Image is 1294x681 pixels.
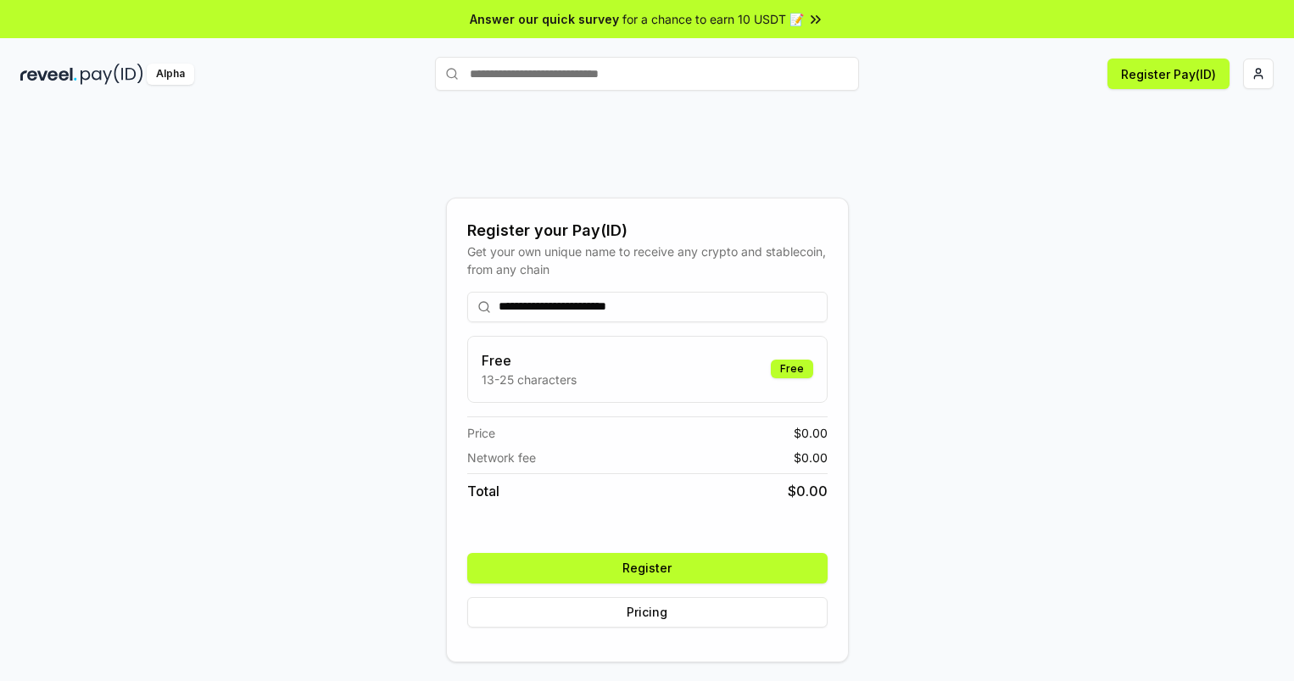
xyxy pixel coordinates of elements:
[1107,59,1230,89] button: Register Pay(ID)
[771,360,813,378] div: Free
[622,10,804,28] span: for a chance to earn 10 USDT 📝
[467,219,828,243] div: Register your Pay(ID)
[467,424,495,442] span: Price
[147,64,194,85] div: Alpha
[794,449,828,466] span: $ 0.00
[467,597,828,628] button: Pricing
[467,553,828,583] button: Register
[467,449,536,466] span: Network fee
[482,350,577,371] h3: Free
[788,481,828,501] span: $ 0.00
[20,64,77,85] img: reveel_dark
[81,64,143,85] img: pay_id
[794,424,828,442] span: $ 0.00
[470,10,619,28] span: Answer our quick survey
[467,243,828,278] div: Get your own unique name to receive any crypto and stablecoin, from any chain
[482,371,577,388] p: 13-25 characters
[467,481,499,501] span: Total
